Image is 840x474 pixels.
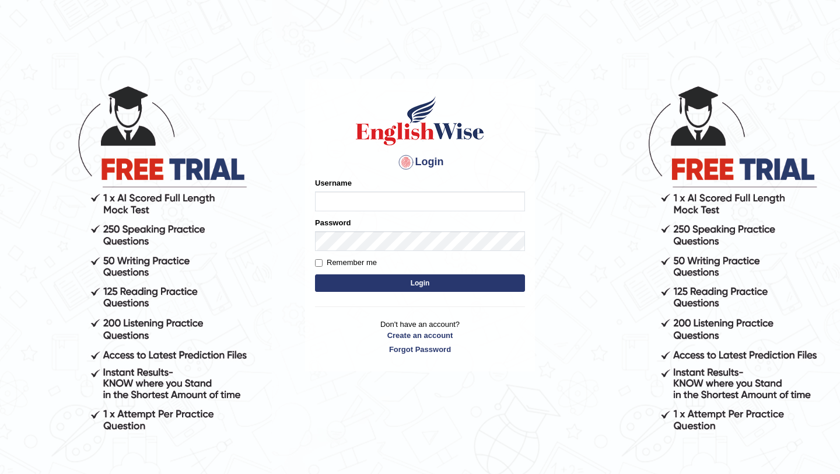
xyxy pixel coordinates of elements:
[315,319,525,355] p: Don't have an account?
[315,153,525,172] h4: Login
[315,274,525,292] button: Login
[315,177,352,189] label: Username
[315,257,377,269] label: Remember me
[315,217,351,228] label: Password
[315,259,323,267] input: Remember me
[315,330,525,341] a: Create an account
[315,344,525,355] a: Forgot Password
[353,95,487,147] img: Logo of English Wise sign in for intelligent practice with AI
